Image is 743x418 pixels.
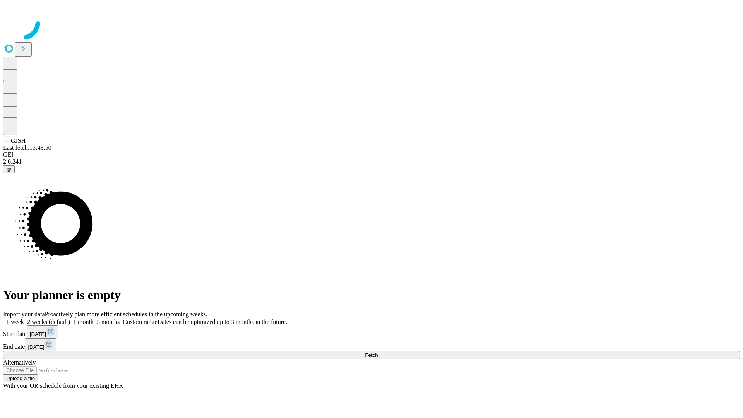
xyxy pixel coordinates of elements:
[27,319,70,325] span: 2 weeks (default)
[3,151,740,158] div: GEI
[45,311,207,317] span: Proactively plan more efficient schedules in the upcoming weeks.
[97,319,120,325] span: 3 months
[6,166,12,172] span: @
[11,137,26,144] span: GJSH
[123,319,157,325] span: Custom range
[3,374,38,382] button: Upload a file
[3,338,740,351] div: End date
[3,144,51,151] span: Last fetch: 15:43:50
[158,319,287,325] span: Dates can be optimized up to 3 months in the future.
[6,319,24,325] span: 1 week
[28,344,44,350] span: [DATE]
[3,288,740,302] h1: Your planner is empty
[365,352,378,358] span: Fetch
[3,311,45,317] span: Import your data
[3,382,123,389] span: With your OR schedule from your existing EHR
[3,325,740,338] div: Start date
[25,338,56,351] button: [DATE]
[3,158,740,165] div: 2.0.241
[27,325,58,338] button: [DATE]
[3,165,15,173] button: @
[73,319,94,325] span: 1 month
[3,359,36,366] span: Alternatively
[30,331,46,337] span: [DATE]
[3,351,740,359] button: Fetch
